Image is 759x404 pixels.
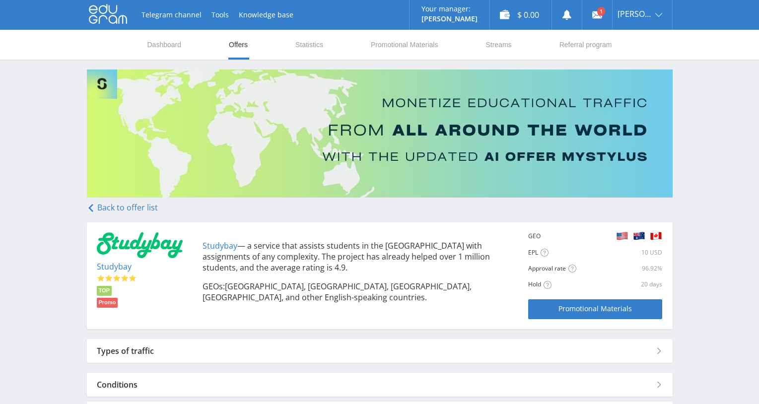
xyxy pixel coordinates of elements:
div: 20 days [619,280,662,288]
p: GEOs: [203,281,519,303]
a: Studybay [97,261,132,272]
p: [PERSON_NAME] [421,15,478,23]
a: Studybay [203,240,237,251]
a: Offers [228,30,249,60]
a: Promotional Materials [370,30,439,60]
p: Your manager: [421,5,478,13]
li: Promo [97,298,118,308]
div: Approval rate [528,265,617,273]
a: Dashboard [146,30,183,60]
a: Promotional Materials [528,299,662,319]
img: Banner [87,69,673,198]
span: [PERSON_NAME] [618,10,652,18]
span: [GEOGRAPHIC_DATA], [GEOGRAPHIC_DATA], [GEOGRAPHIC_DATA], [GEOGRAPHIC_DATA], and other English-spe... [203,281,472,303]
a: Back to offer list [87,202,158,213]
a: Statistics [294,30,324,60]
div: Types of traffic [87,339,673,363]
img: 360ada463930437f1332654850a8e6b9.png [650,229,662,242]
li: TOP [97,286,112,296]
a: Referral program [558,30,613,60]
p: — a service that assists students in the [GEOGRAPHIC_DATA] with assignments of any complexity. Th... [203,240,519,273]
img: 3ada14a53ba788f27969164caceec9ba.png [97,232,183,258]
img: 48eceb5f3be6f8b85a5de07a09b1de3d.png [616,229,628,242]
div: Hold [528,280,617,289]
div: 96.92% [619,265,662,272]
div: 10 USD [562,249,662,257]
div: EPL [528,249,560,257]
img: ca5b868cedfca7d8cb459257d14b3592.png [633,229,645,242]
div: GEO [528,232,560,240]
span: Promotional Materials [558,305,632,313]
a: Streams [484,30,512,60]
div: Conditions [87,373,673,397]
